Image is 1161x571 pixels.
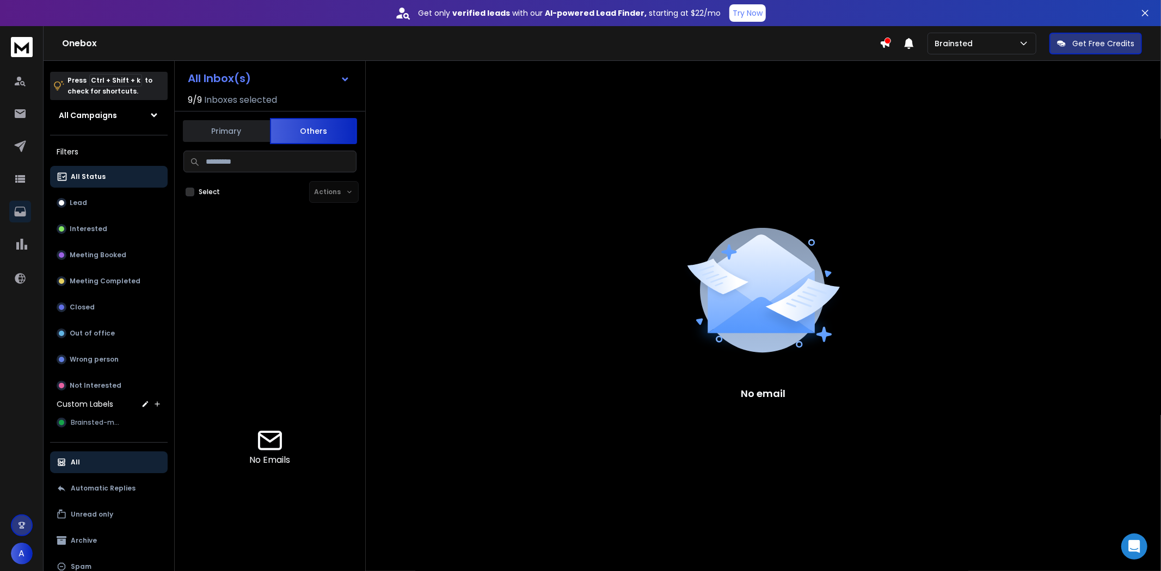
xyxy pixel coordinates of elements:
[452,8,510,18] strong: verified leads
[1049,33,1142,54] button: Get Free Credits
[50,244,168,266] button: Meeting Booked
[11,543,33,564] button: A
[418,8,721,18] p: Get only with our starting at $22/mo
[50,504,168,525] button: Unread only
[50,451,168,473] button: All
[50,296,168,318] button: Closed
[70,303,95,312] p: Closed
[70,225,107,233] p: Interested
[50,375,168,396] button: Not Interested
[70,277,140,285] p: Meeting Completed
[50,530,168,551] button: Archive
[270,118,357,144] button: Others
[729,4,766,22] button: Try Now
[50,144,168,159] h3: Filters
[57,399,113,409] h3: Custom Labels
[59,110,117,121] h1: All Campaigns
[50,270,168,292] button: Meeting Completed
[71,484,136,493] p: Automatic Replies
[733,8,763,18] p: Try Now
[71,536,97,545] p: Archive
[741,386,786,401] p: No email
[199,188,220,196] label: Select
[50,349,168,370] button: Wrong person
[188,94,202,107] span: 9 / 9
[50,477,168,499] button: Automatic Replies
[250,454,291,467] p: No Emails
[67,75,152,97] p: Press to check for shortcuts.
[70,329,115,338] p: Out of office
[50,412,168,433] button: Brainsted-man
[70,251,126,259] p: Meeting Booked
[70,355,119,364] p: Wrong person
[62,37,880,50] h1: Onebox
[71,458,80,467] p: All
[89,74,142,86] span: Ctrl + Shift + k
[71,172,106,181] p: All Status
[188,73,251,84] h1: All Inbox(s)
[71,562,91,571] p: Spam
[70,381,121,390] p: Not Interested
[179,67,359,89] button: All Inbox(s)
[204,94,277,107] h3: Inboxes selected
[50,104,168,126] button: All Campaigns
[50,322,168,344] button: Out of office
[1072,38,1134,49] p: Get Free Credits
[71,510,113,519] p: Unread only
[935,38,977,49] p: Brainsted
[71,418,122,427] span: Brainsted-man
[545,8,647,18] strong: AI-powered Lead Finder,
[1121,533,1147,560] div: Open Intercom Messenger
[70,198,87,207] p: Lead
[50,192,168,214] button: Lead
[11,37,33,57] img: logo
[50,166,168,188] button: All Status
[50,218,168,240] button: Interested
[183,119,270,143] button: Primary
